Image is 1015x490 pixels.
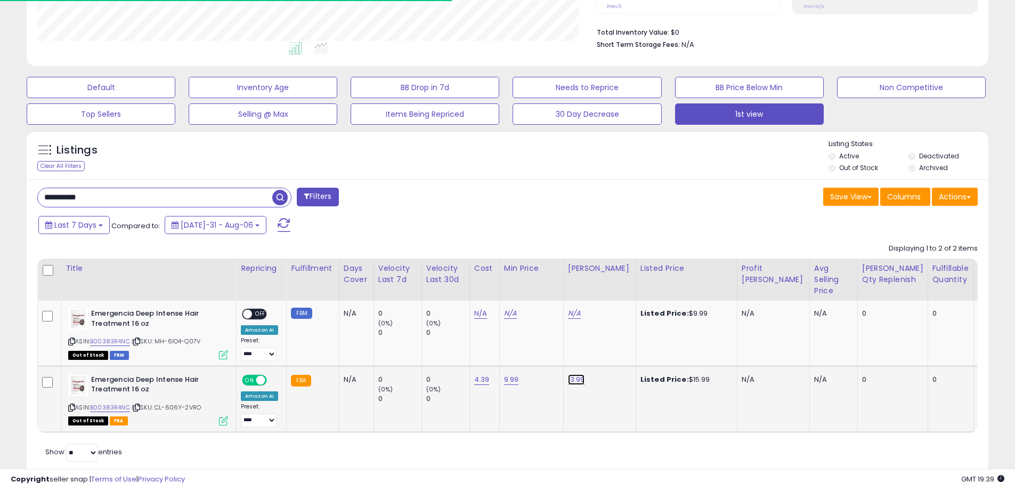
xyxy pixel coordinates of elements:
label: Archived [919,163,948,172]
b: Total Inventory Value: [597,28,669,37]
label: Active [839,151,859,160]
div: 0 [932,309,965,318]
button: Non Competitive [837,77,986,98]
div: 0 [426,309,469,318]
div: 0 [378,375,421,384]
div: 0 [426,394,469,404]
b: Emergencia Deep Intense Hair Treatment 16 oz [91,309,221,331]
button: Selling @ Max [189,103,337,125]
div: Profit [PERSON_NAME] [742,263,805,285]
div: Title [66,263,232,274]
span: FBM [110,351,129,360]
a: N/A [568,308,581,319]
small: FBM [291,308,312,319]
span: Show: entries [45,447,122,457]
div: Amazon AI [241,391,278,401]
div: $9.99 [640,309,729,318]
span: Columns [887,191,921,202]
div: Velocity Last 7d [378,263,417,285]
span: Compared to: [111,221,160,231]
a: N/A [504,308,517,319]
b: Emergencia Deep Intense Hair Treatment 16 oz [91,375,221,397]
small: (0%) [378,319,393,327]
li: $0 [597,25,970,38]
div: N/A [344,375,366,384]
div: Preset: [241,403,278,427]
span: All listings that are currently out of stock and unavailable for purchase on Amazon [68,416,108,425]
a: N/A [474,308,487,319]
div: [PERSON_NAME] [568,263,631,274]
button: Save View [823,188,879,206]
small: (0%) [426,385,441,393]
strong: Copyright [11,474,50,484]
span: N/A [681,39,694,50]
div: 0 [378,394,421,404]
div: 0 [378,309,421,318]
a: 13.99 [568,374,585,385]
button: Needs to Reprice [513,77,661,98]
div: Velocity Last 30d [426,263,465,285]
a: Terms of Use [91,474,136,484]
div: 0 [862,309,920,318]
div: Amazon AI [241,325,278,335]
span: FBA [110,416,128,425]
span: [DATE]-31 - Aug-06 [181,220,253,230]
th: Please note that this number is a calculation based on your required days of coverage and your ve... [857,259,928,301]
button: Actions [932,188,978,206]
div: Fulfillable Quantity [932,263,969,285]
small: Prev: 0 [607,3,622,10]
div: $15.99 [640,375,729,384]
button: [DATE]-31 - Aug-06 [165,216,266,234]
b: Listed Price: [640,374,689,384]
a: 9.99 [504,374,519,385]
div: N/A [814,309,849,318]
small: (0%) [378,385,393,393]
div: N/A [742,375,801,384]
button: Filters [297,188,338,206]
div: N/A [344,309,366,318]
div: 0 [378,328,421,338]
button: BB Drop in 7d [351,77,499,98]
span: | SKU: CL-606Y-2VRO [132,403,201,412]
small: (0%) [426,319,441,327]
div: Cost [474,263,495,274]
a: 4.39 [474,374,490,385]
button: Top Sellers [27,103,175,125]
span: All listings that are currently out of stock and unavailable for purchase on Amazon [68,351,108,360]
div: N/A [814,375,849,384]
div: ASIN: [68,375,228,424]
button: BB Price Below Min [675,77,824,98]
button: Default [27,77,175,98]
button: Inventory Age [189,77,337,98]
div: Displaying 1 to 2 of 2 items [889,244,978,254]
div: Fulfillment [291,263,334,274]
a: B00383R4NC [90,403,130,412]
h5: Listings [56,143,98,158]
p: Listing States: [829,139,988,149]
div: 0 [426,375,469,384]
img: 4183xaMjUIL._SL40_.jpg [68,375,88,396]
span: | SKU: MH-6IO4-Q07V [132,337,200,346]
b: Short Term Storage Fees: [597,40,680,49]
div: Clear All Filters [37,161,85,171]
div: 0 [932,375,965,384]
div: Days Cover [344,263,369,285]
div: Min Price [504,263,559,274]
button: Items Being Repriced [351,103,499,125]
small: FBA [291,375,311,387]
label: Deactivated [919,151,959,160]
div: ASIN: [68,309,228,358]
button: Columns [880,188,930,206]
div: 0 [862,375,920,384]
div: 0 [426,328,469,338]
span: Last 7 Days [54,220,96,230]
span: OFF [265,375,282,384]
b: Listed Price: [640,308,689,318]
span: 2025-08-14 19:39 GMT [961,474,1004,484]
div: Avg Selling Price [814,263,853,296]
a: B00383R4NC [90,337,130,346]
div: Listed Price [640,263,733,274]
div: Repricing [241,263,282,274]
label: Out of Stock [839,163,878,172]
span: ON [243,375,256,384]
